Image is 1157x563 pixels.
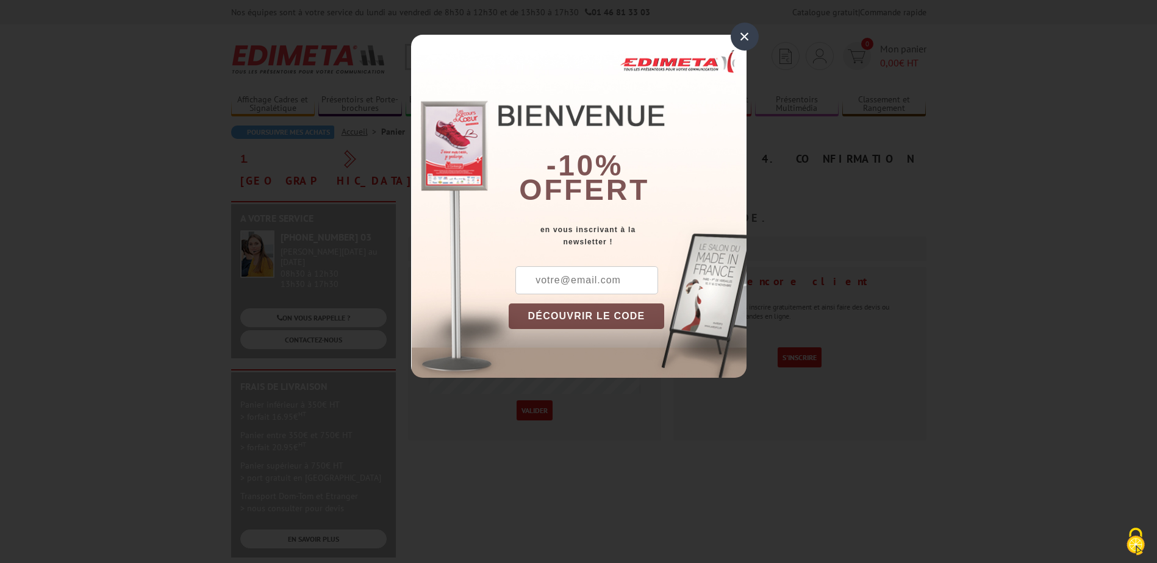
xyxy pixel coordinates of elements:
div: en vous inscrivant à la newsletter ! [509,224,747,248]
button: Cookies (fenêtre modale) [1114,522,1157,563]
img: Cookies (fenêtre modale) [1120,526,1151,557]
input: votre@email.com [515,266,658,294]
b: -10% [546,149,623,182]
font: offert [519,174,650,206]
button: DÉCOUVRIR LE CODE [509,303,665,329]
div: × [731,23,759,51]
